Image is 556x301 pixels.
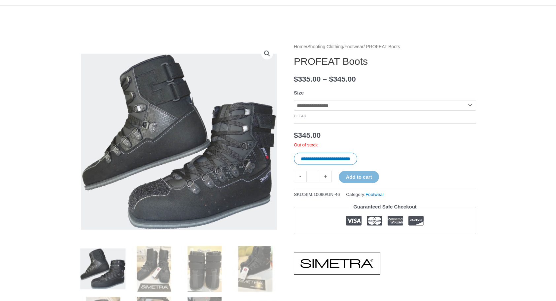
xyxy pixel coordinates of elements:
p: Out of stock [294,142,476,148]
span: SIM.10090/UN-46 [304,192,340,197]
img: PROFEAT Boots - Image 4 [232,246,278,292]
a: Footwear [344,44,364,49]
legend: Guaranteed Safe Checkout [351,202,419,211]
bdi: 335.00 [294,75,321,83]
h1: PROFEAT Boots [294,56,476,67]
a: Shooting Clothing [307,44,343,49]
span: $ [329,75,333,83]
span: $ [294,75,298,83]
label: Size [294,90,304,95]
bdi: 345.00 [329,75,356,83]
iframe: Customer reviews powered by Trustpilot [294,239,476,247]
a: + [319,171,332,182]
span: $ [294,131,298,139]
img: PROFEAT Boots [80,246,126,292]
a: Footwear [365,192,384,197]
span: SKU: [294,190,340,199]
span: – [323,75,327,83]
a: SIMETRA [294,252,380,275]
a: Clear options [294,114,306,118]
a: View full-screen image gallery [261,48,273,59]
bdi: 345.00 [294,131,321,139]
nav: Breadcrumb [294,43,476,51]
img: PROFEAT Boots - Image 3 [182,246,227,292]
a: - [294,171,306,182]
a: Home [294,44,306,49]
span: Category: [346,190,384,199]
img: PROFEAT Boots [131,246,177,292]
button: Add to cart [339,171,379,183]
input: Product quantity [306,171,319,182]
